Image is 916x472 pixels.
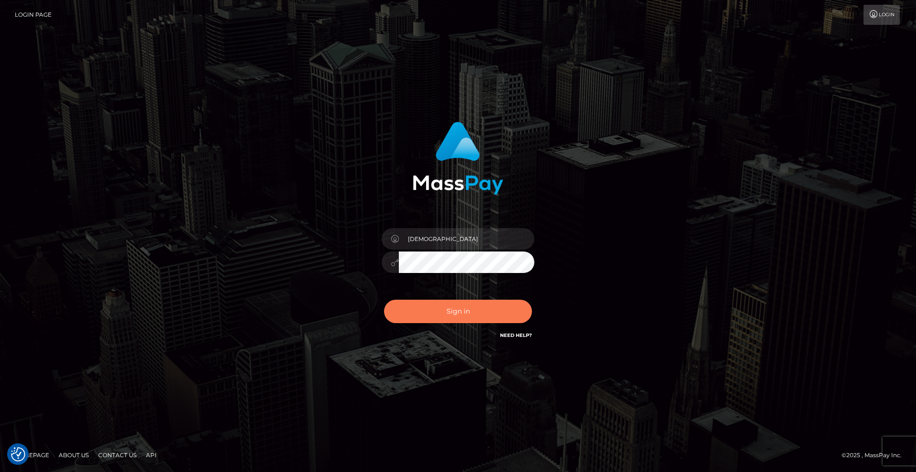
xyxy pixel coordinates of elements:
[500,332,532,338] a: Need Help?
[142,448,160,462] a: API
[842,450,909,461] div: © 2025 , MassPay Inc.
[413,122,503,195] img: MassPay Login
[399,228,534,250] input: Username...
[15,5,52,25] a: Login Page
[864,5,900,25] a: Login
[384,300,532,323] button: Sign in
[11,447,25,462] img: Revisit consent button
[10,448,53,462] a: Homepage
[55,448,93,462] a: About Us
[94,448,140,462] a: Contact Us
[11,447,25,462] button: Consent Preferences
